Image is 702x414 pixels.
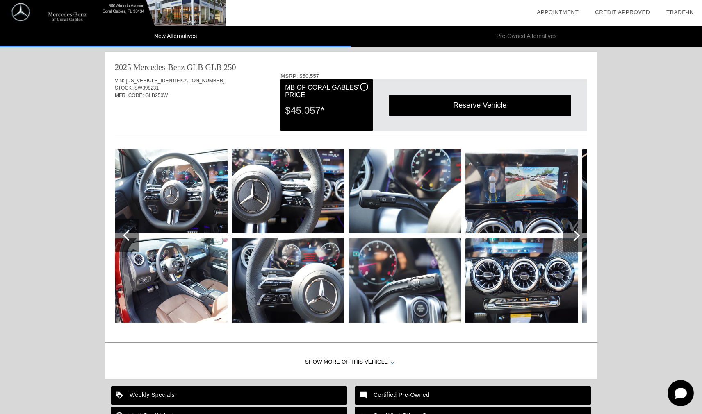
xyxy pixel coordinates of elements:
[115,149,228,233] img: image.aspx
[360,83,368,91] div: i
[355,386,591,405] a: Certified Pre-Owned
[666,9,694,15] a: Trade-In
[145,93,168,98] span: GLB250W
[355,386,374,405] img: ic_mode_comment_white_24dp_2x.png
[115,78,124,84] span: VIN:
[595,9,650,15] a: Credit Approved
[126,78,225,84] span: [US_VEHICLE_IDENTIFICATION_NUMBER]
[205,61,236,73] div: GLB 250
[668,380,694,406] button: Toggle Chat Window
[582,149,695,233] img: image.aspx
[582,238,695,323] img: image.aspx
[465,149,578,233] img: image.aspx
[465,238,578,323] img: image.aspx
[280,73,587,79] div: MSRP: $50,557
[115,111,587,124] div: Quoted on [DATE] 6:15:00 PM
[351,26,702,47] li: Pre-Owned Alternatives
[285,100,368,121] div: $45,057*
[111,386,130,405] img: ic_loyalty_white_24dp_2x.png
[111,386,347,405] a: Weekly Specials
[115,238,228,323] img: image.aspx
[115,61,203,73] div: 2025 Mercedes-Benz GLB
[349,238,461,323] img: image.aspx
[285,83,368,100] div: MB of Coral Gables' Price
[349,149,461,233] img: image.aspx
[389,95,571,115] div: Reserve Vehicle
[232,149,344,233] img: image.aspx
[537,9,579,15] a: Appointment
[115,85,133,91] span: STOCK:
[232,238,344,323] img: image.aspx
[134,85,159,91] span: SW398231
[115,93,144,98] span: MFR. CODE:
[105,346,597,379] div: Show More of this Vehicle
[668,380,694,406] svg: Start Chat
